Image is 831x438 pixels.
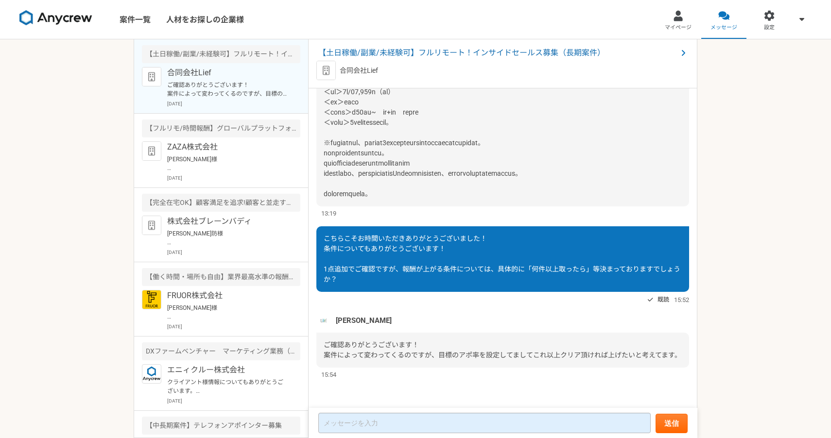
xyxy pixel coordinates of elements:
[167,249,300,256] p: [DATE]
[142,417,300,435] div: 【中長期案件】テレフォンアポインター募集
[324,235,680,283] span: こちらこそお時間いただきありがとうございました！ 条件についてもありがとうございます！ 1点追加でご確認ですが、報酬が上がる条件については、具体的に「何件以上取ったら」等決まっておりますでしょうか？
[656,414,688,433] button: 送信
[19,10,92,26] img: 8DqYSo04kwAAAAASUVORK5CYII=
[167,303,287,321] p: [PERSON_NAME]様 お世話になります。[PERSON_NAME]防です。 ご連絡ありがとうございます。 日程について、以下にて調整させていただきました。 [DATE] 17:00 - ...
[321,370,336,379] span: 15:54
[318,47,677,59] span: 【土日稼働/副業/未経験可】フルリモート！インサイドセールス募集（長期案件）
[167,364,287,376] p: エニィクルー株式会社
[142,342,300,360] div: DXファームベンチャー マーケティング業務（クリエイティブと施策実施サポート）
[142,141,161,161] img: default_org_logo-42cde973f59100197ec2c8e796e4974ac8490bb5b08a0eb061ff975e4574aa76.png
[710,24,737,32] span: メッセージ
[167,397,300,404] p: [DATE]
[665,24,692,32] span: マイページ
[764,24,775,32] span: 設定
[142,364,161,384] img: logo_text_blue_01.png
[167,290,287,302] p: FRUOR株式会社
[167,174,300,182] p: [DATE]
[336,315,392,326] span: [PERSON_NAME]
[316,313,331,328] img: unnamed.png
[167,216,287,227] p: 株式会社ブレーンバディ
[167,378,287,395] p: クライアント様情報についてもありがとうございます。 また動きございましたらご連絡お待ちしております。
[658,294,669,305] span: 既読
[324,341,681,359] span: ご確認ありがとうございます！ 案件によって変わってくるのですが、目標のアポ率を設定してましてこれ以上クリア頂ければ上げたいと考えてます。
[142,119,300,137] div: 【フルリモ/時間報酬】グローバルプラットフォームのカスタマーサクセス急募！
[142,67,161,86] img: default_org_logo-42cde973f59100197ec2c8e796e4974ac8490bb5b08a0eb061ff975e4574aa76.png
[142,268,300,286] div: 【働く時間・場所も自由】業界最高水準の報酬率を誇るキャリアアドバイザーを募集！
[167,229,287,247] p: [PERSON_NAME]防様 この度は数ある企業の中から弊社求人にご応募いただき誠にありがとうございます。 ブレーンバディ採用担当です。 誠に残念ではございますが、今回はご期待に添えない結果と...
[167,100,300,107] p: [DATE]
[674,295,689,304] span: 15:52
[167,155,287,172] p: [PERSON_NAME]様 お世話になっております。[PERSON_NAME]防です。 リンクの送付ありがとうございます。 こちらこそお話しできること楽しみにしております。 [PERSON_N...
[167,81,287,98] p: ご確認ありがとうございます！ 案件によって変わってくるのですが、目標のアポ率を設定してましてこれ以上クリア頂ければ上げたいと考えてます。
[340,66,378,76] p: 合同会社Lief
[316,61,336,80] img: default_org_logo-42cde973f59100197ec2c8e796e4974ac8490bb5b08a0eb061ff975e4574aa76.png
[167,141,287,153] p: ZAZA株式会社
[167,323,300,330] p: [DATE]
[142,290,161,309] img: FRUOR%E3%83%AD%E3%82%B3%E3%82%99.png
[142,194,300,212] div: 【完全在宅OK】顧客満足を追求!顧客と並走するCS募集!
[167,67,287,79] p: 合同会社Lief
[142,45,300,63] div: 【土日稼働/副業/未経験可】フルリモート！インサイドセールス募集（長期案件）
[142,216,161,235] img: default_org_logo-42cde973f59100197ec2c8e796e4974ac8490bb5b08a0eb061ff975e4574aa76.png
[321,209,336,218] span: 13:19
